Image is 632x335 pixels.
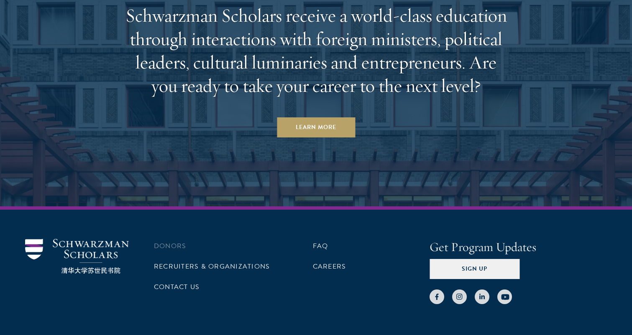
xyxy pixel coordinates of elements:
[154,241,186,251] a: Donors
[430,259,519,279] button: Sign Up
[277,117,355,137] a: Learn More
[154,261,270,272] a: Recruiters & Organizations
[313,241,328,251] a: FAQ
[25,239,129,274] img: Schwarzman Scholars
[154,282,200,292] a: Contact Us
[430,239,607,256] h4: Get Program Updates
[313,261,346,272] a: Careers
[122,4,511,97] h2: Schwarzman Scholars receive a world-class education through interactions with foreign ministers, ...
